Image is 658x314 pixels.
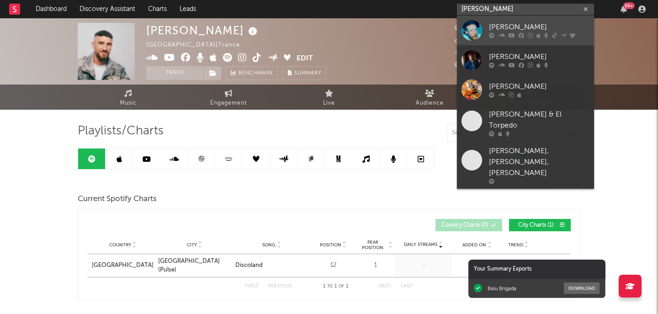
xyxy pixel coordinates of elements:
span: Country Charts ( 0 ) [441,223,488,228]
div: [PERSON_NAME] [489,22,589,33]
span: Music [120,98,137,109]
div: 1 1 1 [310,281,361,292]
span: Jump Score: 56.8 [455,73,509,79]
div: 1 [358,261,393,270]
span: Live [323,98,335,109]
a: [PERSON_NAME] & El Torpedo [457,105,594,141]
span: Current Spotify Charts [78,194,157,205]
button: First [245,284,259,289]
div: 99 + [623,2,635,9]
button: Last [401,284,413,289]
div: [GEOGRAPHIC_DATA] | Trance [146,40,250,51]
span: Engagement [210,98,247,109]
div: Discoland [235,261,263,270]
span: Song [262,242,276,248]
span: Summary [294,71,321,76]
span: Added On [462,242,486,248]
a: [GEOGRAPHIC_DATA] [92,261,154,270]
div: [PERSON_NAME] [489,52,589,63]
button: Download [564,282,600,294]
a: Engagement [178,85,279,110]
a: Live [279,85,379,110]
input: Search for artists [457,4,594,15]
button: Summary [283,66,326,80]
a: [PERSON_NAME] [457,45,594,75]
button: 99+ [621,5,627,13]
span: 257,700 [455,37,490,43]
span: 76,090 [455,25,487,31]
button: Previous [268,284,292,289]
div: 12 [313,261,354,270]
span: City [187,242,197,248]
span: 90,848 [455,50,488,56]
span: Daily Streams [404,241,437,248]
a: [GEOGRAPHIC_DATA] (Pulse) [158,257,231,275]
button: Track [146,66,203,80]
span: Country [109,242,131,248]
a: Music [78,85,178,110]
button: Edit [297,53,313,64]
a: Audience [379,85,480,110]
a: [PERSON_NAME] [457,16,594,45]
span: Peak Position [358,239,387,250]
span: of [339,284,344,288]
a: [PERSON_NAME] [457,75,594,105]
div: Balu Brigada [488,285,516,292]
div: [PERSON_NAME], [PERSON_NAME], [PERSON_NAME] [489,146,589,179]
a: [PERSON_NAME], [PERSON_NAME], [PERSON_NAME] [457,141,594,189]
button: Country Charts(0) [435,219,502,231]
span: 848,834 Monthly Listeners [455,62,547,68]
span: Benchmark [239,68,273,79]
span: Playlists/Charts [78,126,164,137]
input: Search Playlists/Charts [447,124,561,142]
button: Next [379,284,392,289]
button: City Charts(1) [509,219,571,231]
div: [PERSON_NAME] [146,23,260,38]
div: [PERSON_NAME] & El Torpedo [489,109,589,131]
a: Benchmark [226,66,278,80]
span: Trend [508,242,523,248]
span: City Charts ( 1 ) [515,223,557,228]
div: [DATE] [454,261,500,270]
a: Discoland [235,261,308,270]
span: Audience [416,98,444,109]
span: to [327,284,333,288]
div: Your Summary Exports [468,260,605,279]
div: [PERSON_NAME] [489,81,589,92]
span: Position [320,242,341,248]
